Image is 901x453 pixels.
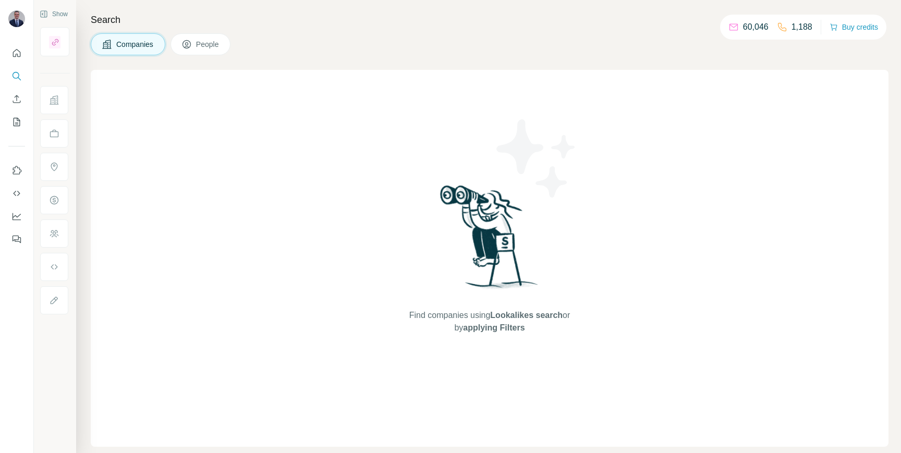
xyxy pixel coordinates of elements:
button: Use Surfe API [8,184,25,203]
img: Avatar [8,10,25,27]
img: Surfe Illustration - Woman searching with binoculars [435,182,544,299]
span: Lookalikes search [490,311,563,320]
button: My lists [8,113,25,131]
span: People [196,39,220,50]
button: Quick start [8,44,25,63]
button: Buy credits [830,20,878,34]
span: applying Filters [463,323,525,332]
img: Surfe Illustration - Stars [490,112,583,205]
button: Use Surfe on LinkedIn [8,161,25,180]
button: Dashboard [8,207,25,226]
p: 60,046 [743,21,769,33]
button: Show [32,6,75,22]
button: Search [8,67,25,85]
button: Feedback [8,230,25,249]
h4: Search [91,13,888,27]
span: Companies [116,39,154,50]
button: Enrich CSV [8,90,25,108]
span: Find companies using or by [406,309,573,334]
p: 1,188 [792,21,812,33]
